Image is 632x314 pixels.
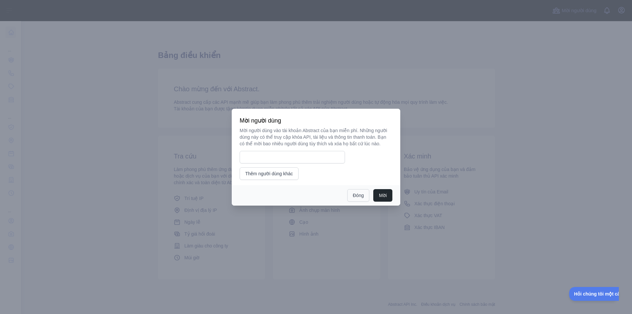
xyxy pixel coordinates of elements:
button: Mời [373,189,392,202]
font: Mời người dùng vào tài khoản Abstract của bạn miễn phí. Những người dùng này có thể truy cập khóa... [240,128,387,146]
button: Đóng [347,189,369,202]
font: Đóng [353,193,364,198]
font: Mời [379,193,387,198]
iframe: Chuyển đổi Hỗ trợ khách hàng [569,287,619,301]
font: Mời người dùng [240,117,281,124]
font: Thêm người dùng khác [245,171,293,176]
font: Hỏi chúng tôi một câu hỏi [5,4,62,10]
button: Thêm người dùng khác [240,167,299,180]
